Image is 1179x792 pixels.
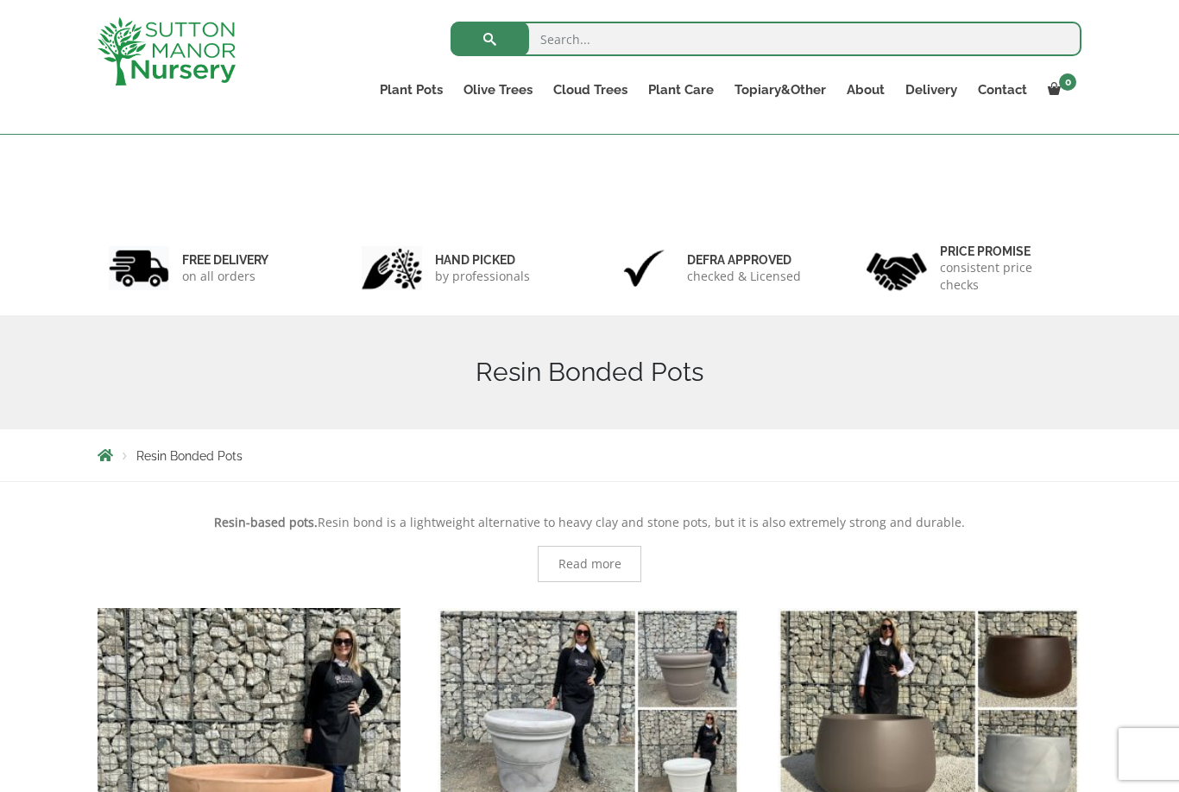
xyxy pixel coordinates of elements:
[940,244,1071,259] h6: Price promise
[182,252,268,268] h6: FREE DELIVERY
[867,242,927,295] img: 4.jpg
[1037,78,1081,102] a: 0
[895,78,968,102] a: Delivery
[451,22,1081,56] input: Search...
[369,78,453,102] a: Plant Pots
[638,78,724,102] a: Plant Care
[98,17,236,86] img: logo
[98,357,1081,388] h1: Resin Bonded Pots
[435,252,530,268] h6: hand picked
[968,78,1037,102] a: Contact
[109,246,169,290] img: 1.jpg
[687,268,801,285] p: checked & Licensed
[362,246,422,290] img: 2.jpg
[836,78,895,102] a: About
[558,558,621,570] span: Read more
[940,259,1071,294] p: consistent price checks
[214,514,318,530] strong: Resin-based pots.
[98,512,1081,533] p: Resin bond is a lightweight alternative to heavy clay and stone pots, but it is also extremely st...
[614,246,674,290] img: 3.jpg
[182,268,268,285] p: on all orders
[687,252,801,268] h6: Defra approved
[543,78,638,102] a: Cloud Trees
[1059,73,1076,91] span: 0
[435,268,530,285] p: by professionals
[98,448,1081,462] nav: Breadcrumbs
[136,449,243,463] span: Resin Bonded Pots
[453,78,543,102] a: Olive Trees
[724,78,836,102] a: Topiary&Other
